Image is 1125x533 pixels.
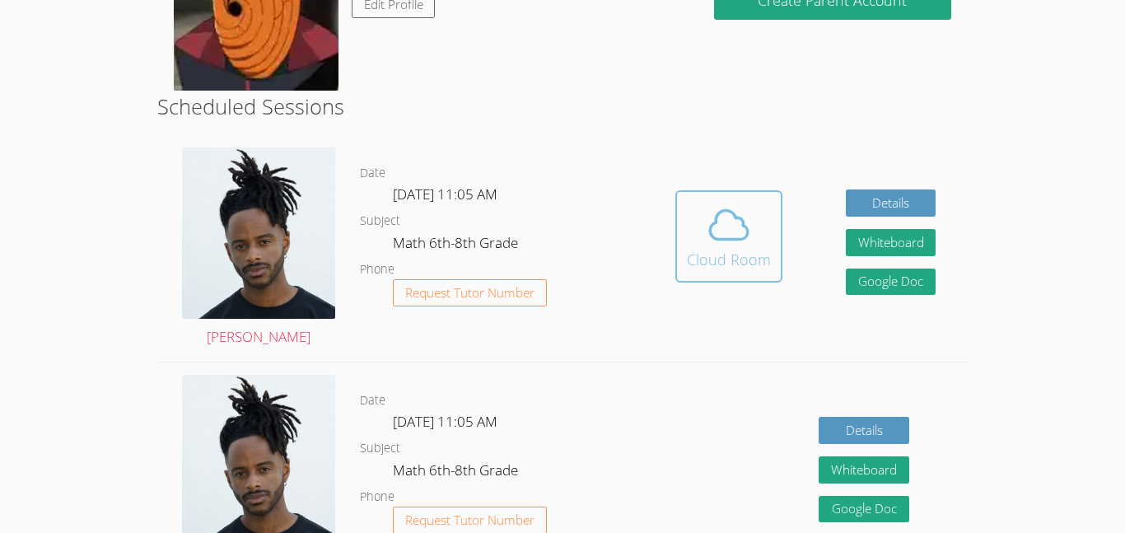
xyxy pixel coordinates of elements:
[405,514,534,526] span: Request Tutor Number
[846,229,936,256] button: Whiteboard
[819,496,909,523] a: Google Doc
[182,147,335,318] img: Portrait.jpg
[360,211,400,231] dt: Subject
[405,287,534,299] span: Request Tutor Number
[846,189,936,217] a: Details
[675,190,782,283] button: Cloud Room
[687,248,771,271] div: Cloud Room
[393,412,497,431] span: [DATE] 11:05 AM
[819,417,909,444] a: Details
[157,91,968,122] h2: Scheduled Sessions
[393,185,497,203] span: [DATE] 11:05 AM
[819,456,909,484] button: Whiteboard
[360,438,400,459] dt: Subject
[846,269,936,296] a: Google Doc
[393,231,521,259] dd: Math 6th-8th Grade
[360,259,394,280] dt: Phone
[360,163,385,184] dt: Date
[393,279,547,306] button: Request Tutor Number
[182,147,335,349] a: [PERSON_NAME]
[393,459,521,487] dd: Math 6th-8th Grade
[360,390,385,411] dt: Date
[360,487,394,507] dt: Phone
